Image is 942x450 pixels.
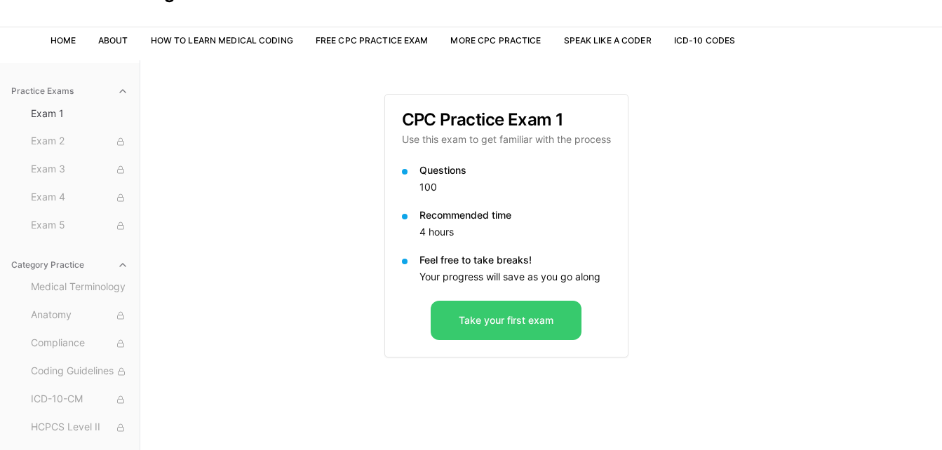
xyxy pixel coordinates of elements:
span: Exam 4 [31,190,128,205]
p: Questions [419,163,611,177]
a: About [98,35,128,46]
span: Coding Guidelines [31,364,128,379]
p: Feel free to take breaks! [419,253,611,267]
button: Exam 3 [25,158,134,181]
span: ICD-10-CM [31,392,128,407]
span: Exam 5 [31,218,128,233]
p: Recommended time [419,208,611,222]
a: How to Learn Medical Coding [151,35,293,46]
h3: CPC Practice Exam 1 [402,111,611,128]
span: Exam 2 [31,134,128,149]
a: Speak Like a Coder [564,35,652,46]
span: Medical Terminology [31,280,128,295]
button: Practice Exams [6,80,134,102]
p: Your progress will save as you go along [419,270,611,284]
button: ICD-10-CM [25,388,134,411]
button: Exam 5 [25,214,134,237]
button: Exam 2 [25,130,134,153]
button: Coding Guidelines [25,360,134,383]
button: Compliance [25,332,134,355]
button: Medical Terminology [25,276,134,299]
a: ICD-10 Codes [674,35,735,46]
a: Home [51,35,76,46]
span: Compliance [31,336,128,351]
button: Take your first exam [431,301,581,340]
p: Use this exam to get familiar with the process [402,132,611,146]
button: Exam 4 [25,186,134,209]
span: HCPCS Level II [31,420,128,435]
button: Category Practice [6,254,134,276]
span: Anatomy [31,308,128,323]
button: Exam 1 [25,102,134,125]
p: 100 [419,180,611,194]
button: HCPCS Level II [25,416,134,439]
a: More CPC Practice [450,35,541,46]
p: 4 hours [419,225,611,239]
a: Free CPC Practice Exam [316,35,429,46]
button: Anatomy [25,304,134,327]
span: Exam 3 [31,162,128,177]
span: Exam 1 [31,107,128,121]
